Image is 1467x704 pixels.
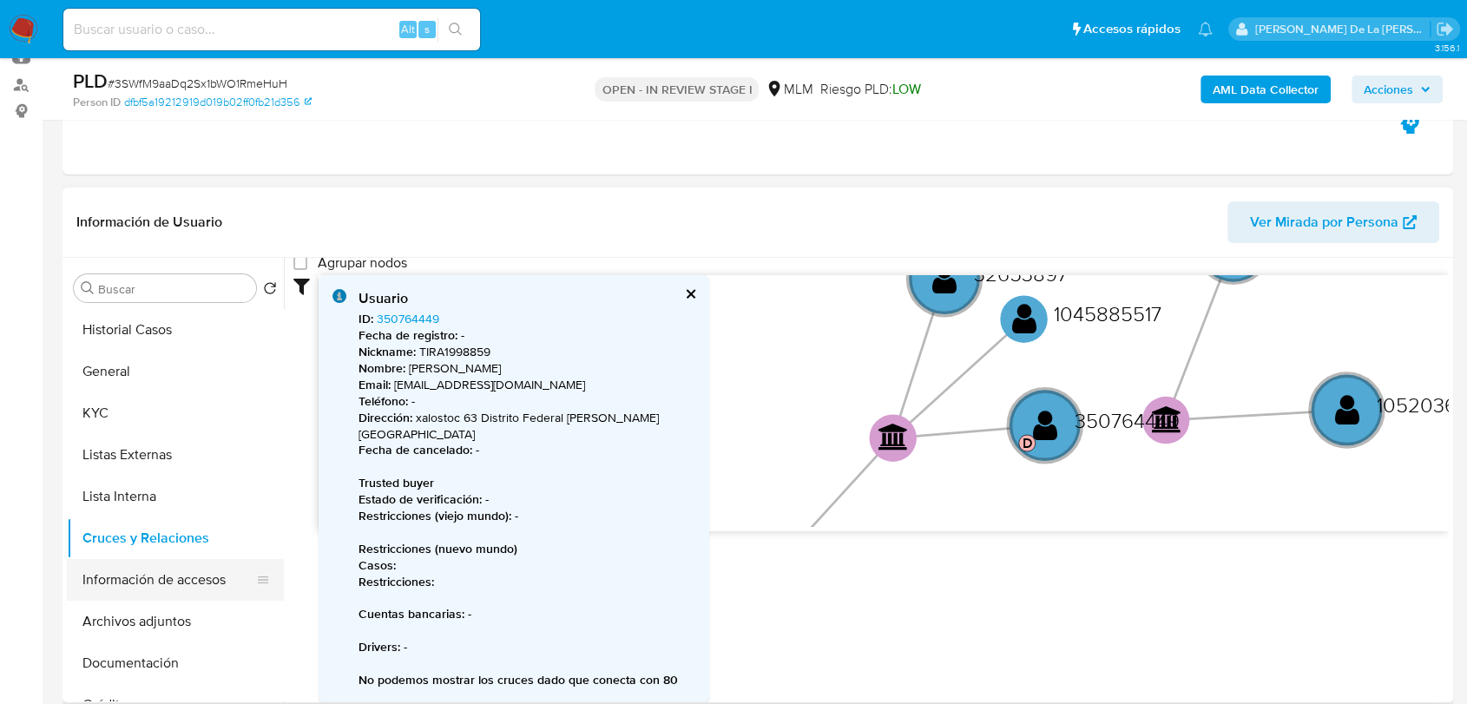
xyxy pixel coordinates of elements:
b: AML Data Collector [1213,76,1319,103]
b: ID : [359,310,373,327]
text:  [1012,301,1036,336]
b: Dirección : [359,409,412,426]
button: Listas Externas [67,434,284,476]
a: dfbf5a19212919d019b02ff0fb21d356 [124,95,312,110]
b: Fecha de registro : [359,326,457,344]
text: D [1023,432,1033,453]
p: - [359,393,695,410]
p: - [359,491,695,508]
b: Casos : [359,556,396,574]
b: Email : [359,376,391,393]
a: Salir [1436,20,1454,38]
span: Ver Mirada por Persona [1250,201,1398,243]
h1: Información de Usuario [76,214,222,231]
button: cerrar [684,288,695,299]
b: Person ID [73,95,121,110]
div: MLM [766,80,812,99]
button: Lista Interna [67,476,284,517]
b: Restricciones (viejo mundo) : [359,507,511,524]
b: No podemos mostrar los cruces dado que conecta con 80 [359,671,678,688]
p: [EMAIL_ADDRESS][DOMAIN_NAME] [359,377,695,393]
p: - [359,639,695,655]
p: javier.gutierrez@mercadolibre.com.mx [1255,21,1431,37]
button: search-icon [437,17,473,42]
b: Nombre : [359,359,405,377]
a: 350764449 [377,310,439,327]
button: Ver Mirada por Persona [1227,201,1439,243]
button: Archivos adjuntos [67,601,284,642]
button: Acciones [1352,76,1443,103]
input: Agrupar nodos [293,256,307,270]
button: Información de accesos [67,559,270,601]
span: Alt [401,21,415,37]
button: Volver al orden por defecto [263,281,277,300]
text:  [1335,392,1359,427]
span: Acciones [1364,76,1413,103]
a: Notificaciones [1198,22,1213,36]
b: Nickname : [359,343,416,360]
b: Fecha de cancelado : [359,441,472,458]
p: xalostoc 63 Distrito Federal [PERSON_NAME] [GEOGRAPHIC_DATA] [359,410,695,443]
span: 3.156.1 [1434,41,1458,55]
button: Cruces y Relaciones [67,517,284,559]
div: Usuario [359,289,695,308]
input: Buscar usuario o caso... [63,18,480,41]
span: s [424,21,430,37]
b: Cuentas bancarias : [359,605,464,622]
text: 350764449 [1075,405,1180,434]
button: General [67,351,284,392]
span: Agrupar nodos [318,254,407,272]
p: OPEN - IN REVIEW STAGE I [595,77,759,102]
span: Accesos rápidos [1083,20,1181,38]
button: AML Data Collector [1201,76,1331,103]
text:  [932,260,957,295]
p: - [359,508,695,524]
button: KYC [67,392,284,434]
p: [PERSON_NAME] [359,360,695,377]
b: PLD [73,67,108,95]
p: - [359,327,695,344]
b: Trusted buyer [359,474,434,491]
button: Buscar [81,281,95,295]
text: 32653897 [974,259,1068,288]
b: Teléfono : [359,392,408,410]
input: Buscar [98,281,249,297]
b: Drivers : [359,638,400,655]
span: Riesgo PLD: [819,80,920,99]
b: Restricciones (nuevo mundo) [359,540,517,557]
b: Restricciones : [359,573,434,590]
p: - [359,606,695,622]
text:  [1152,405,1182,432]
button: Historial Casos [67,309,284,351]
p: - [359,442,695,458]
button: Documentación [67,642,284,684]
b: Estado de verificación : [359,490,482,508]
p: TIRA1998859 [359,344,695,360]
span: LOW [891,79,920,99]
text:  [1033,407,1057,442]
text:  [878,423,909,451]
span: # 3SWfM9aaDq2Sx1bWO1RmeHuH [108,75,287,92]
text: 1045885517 [1053,299,1161,328]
